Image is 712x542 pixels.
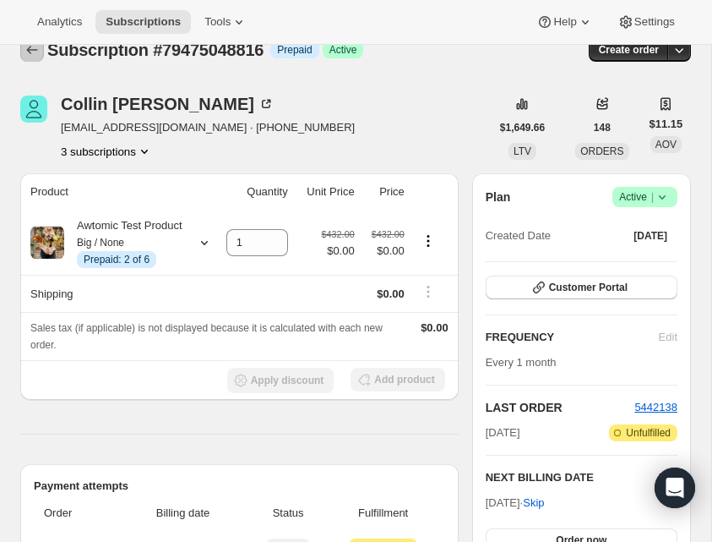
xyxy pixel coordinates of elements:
span: Subscription #79475048816 [47,41,264,59]
th: Quantity [209,173,292,211]
div: Open Intercom Messenger [655,468,695,508]
th: Unit Price [293,173,360,211]
span: [DATE] · [486,496,545,509]
small: Big / None [77,237,124,249]
span: AOV [655,139,677,151]
span: Customer Portal [549,281,628,294]
span: $0.00 [377,287,405,300]
span: Help [553,15,576,29]
div: Awtomic Test Product [64,217,182,268]
span: Sales tax (if applicable) is not displayed because it is calculated with each new order. [30,322,383,351]
th: Order [34,495,116,532]
span: ORDERS [580,145,623,157]
span: Billing date [121,505,244,522]
button: Customer Portal [486,276,677,299]
h2: Plan [486,189,511,205]
button: Product actions [61,143,153,160]
span: [EMAIL_ADDRESS][DOMAIN_NAME] · [PHONE_NUMBER] [61,119,355,136]
span: $11.15 [649,116,683,133]
span: $0.00 [421,321,448,334]
span: Prepaid: 2 of 6 [84,253,149,266]
span: Skip [523,495,544,512]
span: Collin McMahon [20,96,47,123]
button: Tools [194,10,258,34]
button: Create order [589,38,669,62]
h2: FREQUENCY [486,329,659,346]
small: $432.00 [372,229,405,239]
button: $1,649.66 [490,116,555,140]
span: Created Date [486,227,551,244]
span: Unfulfilled [626,426,671,440]
span: $1,649.66 [500,121,545,134]
th: Product [20,173,209,211]
span: Every 1 month [486,356,557,369]
span: Active [329,43,357,57]
button: Shipping actions [415,282,442,301]
span: Tools [204,15,231,29]
span: Prepaid [277,43,312,57]
th: Price [360,173,410,211]
span: [DATE] [486,424,520,441]
span: Settings [634,15,675,29]
img: product img [30,227,64,259]
span: Active [619,189,671,205]
button: 5442138 [634,399,677,416]
h2: Payment attempts [34,478,445,495]
button: Settings [607,10,685,34]
button: [DATE] [623,224,677,248]
span: Status [255,505,322,522]
span: Analytics [37,15,82,29]
button: Analytics [27,10,92,34]
button: Subscriptions [95,10,191,34]
span: Fulfillment [332,505,435,522]
button: Help [526,10,603,34]
th: Shipping [20,275,209,312]
span: | [651,190,654,204]
button: Skip [513,490,554,517]
div: Collin [PERSON_NAME] [61,96,274,112]
span: LTV [514,145,531,157]
span: [DATE] [633,229,667,243]
span: 148 [594,121,611,134]
button: Product actions [415,232,442,250]
span: Subscriptions [106,15,181,29]
a: 5442138 [634,401,677,413]
small: $432.00 [322,229,355,239]
button: Subscriptions [20,38,44,62]
h2: NEXT BILLING DATE [486,469,659,486]
span: Create order [599,43,659,57]
button: 148 [584,116,621,140]
h2: LAST ORDER [486,399,635,416]
span: $0.00 [365,243,405,260]
span: $0.00 [322,243,355,260]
